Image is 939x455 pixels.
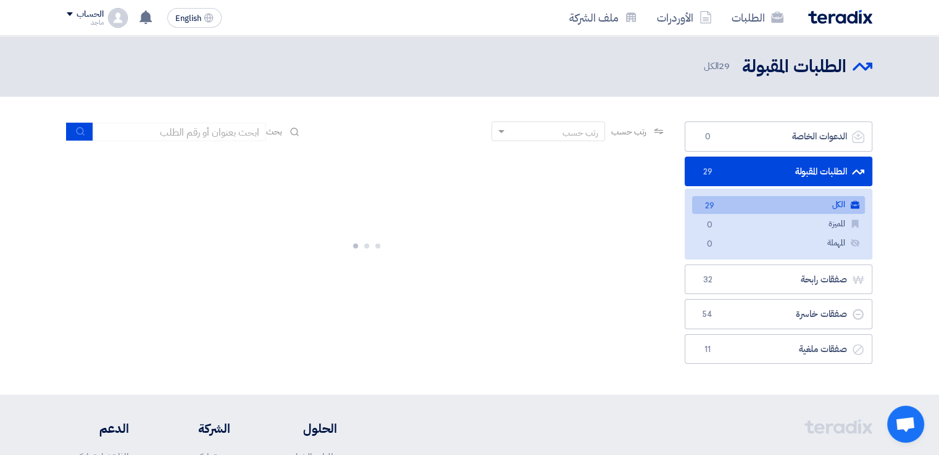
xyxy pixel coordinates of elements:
span: 0 [700,131,715,143]
a: ملف الشركة [559,3,647,32]
a: المميزة [692,215,865,233]
span: 29 [700,166,715,178]
a: صفقات رابحة32 [685,264,872,295]
span: الكل [704,59,732,73]
a: الأوردرات [647,3,722,32]
div: Open chat [887,406,924,443]
span: 29 [702,200,717,213]
a: الدعوات الخاصة0 [685,121,872,152]
li: الشركة [166,419,230,438]
span: 32 [700,274,715,286]
span: English [175,14,201,23]
li: الدعم [67,419,129,438]
div: ماجد [67,19,103,26]
div: رتب حسب [562,126,598,139]
img: Teradix logo [808,10,872,24]
a: صفقات ملغية11 [685,334,872,364]
a: الكل [692,196,865,214]
span: 0 [702,238,717,251]
span: رتب حسب [611,125,646,138]
span: 29 [719,59,730,73]
a: الطلبات المقبولة29 [685,157,872,187]
button: English [167,8,222,28]
li: الحلول [267,419,337,438]
span: 11 [700,343,715,356]
img: profile_test.png [108,8,128,28]
span: 0 [702,219,717,232]
a: صفقات خاسرة54 [685,299,872,329]
input: ابحث بعنوان أو رقم الطلب [93,123,266,141]
a: الطلبات [722,3,793,32]
a: المهملة [692,234,865,252]
div: الحساب [77,9,103,20]
span: 54 [700,308,715,321]
span: بحث [266,125,282,138]
h2: الطلبات المقبولة [742,55,846,79]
